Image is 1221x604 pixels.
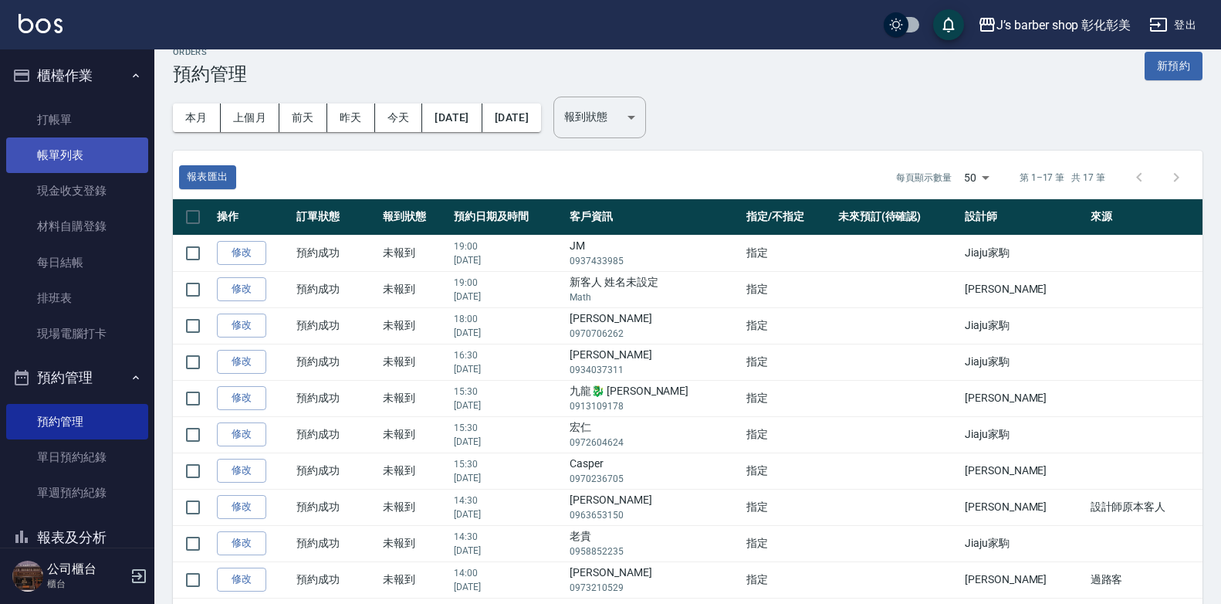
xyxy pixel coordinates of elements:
[958,157,995,199] div: 50
[566,489,742,525] td: [PERSON_NAME]
[961,416,1087,453] td: Jiaju家駒
[217,314,266,338] a: 修改
[742,271,834,307] td: 指定
[379,525,450,562] td: 未報到
[293,489,378,525] td: 預約成功
[379,453,450,489] td: 未報到
[961,199,1087,236] th: 設計師
[454,399,562,412] p: [DATE]
[961,525,1087,562] td: Jiaju家駒
[217,241,266,265] a: 修改
[327,103,375,132] button: 昨天
[454,494,562,507] p: 14:30
[293,453,378,489] td: 預約成功
[173,63,247,85] h3: 預約管理
[933,9,964,40] button: save
[454,471,562,485] p: [DATE]
[217,568,266,592] a: 修改
[213,199,293,236] th: 操作
[6,245,148,280] a: 每日結帳
[6,102,148,137] a: 打帳單
[217,459,266,483] a: 修改
[570,327,739,341] p: 0970706262
[972,9,1137,41] button: J’s barber shop 彰化彰美
[217,531,266,555] a: 修改
[1087,489,1202,525] td: 設計師原本客人
[570,399,739,413] p: 0913109178
[961,380,1087,416] td: [PERSON_NAME]
[454,580,562,594] p: [DATE]
[961,271,1087,307] td: [PERSON_NAME]
[742,562,834,598] td: 指定
[742,344,834,380] td: 指定
[742,416,834,453] td: 指定
[422,103,482,132] button: [DATE]
[454,457,562,471] p: 15:30
[12,561,43,592] img: Person
[1087,562,1202,598] td: 過路客
[454,290,562,304] p: [DATE]
[217,422,266,446] a: 修改
[834,199,961,236] th: 未來預訂(待確認)
[379,380,450,416] td: 未報到
[6,280,148,316] a: 排班表
[1143,11,1202,39] button: 登出
[6,173,148,209] a: 現金收支登錄
[293,562,378,598] td: 預約成功
[996,15,1131,35] div: J’s barber shop 彰化彰美
[217,386,266,410] a: 修改
[293,380,378,416] td: 預約成功
[742,235,834,271] td: 指定
[293,416,378,453] td: 預約成功
[566,307,742,344] td: [PERSON_NAME]
[379,344,450,380] td: 未報到
[454,530,562,544] p: 14:30
[454,326,562,340] p: [DATE]
[217,350,266,374] a: 修改
[173,103,221,132] button: 本月
[570,581,739,595] p: 0973210529
[293,307,378,344] td: 預約成功
[6,404,148,439] a: 預約管理
[454,544,562,558] p: [DATE]
[570,254,739,268] p: 0937433985
[961,562,1087,598] td: [PERSON_NAME]
[454,348,562,362] p: 16:30
[450,199,566,236] th: 預約日期及時間
[221,103,279,132] button: 上個月
[1020,171,1105,185] p: 第 1–17 筆 共 17 筆
[570,472,739,486] p: 0970236705
[379,562,450,598] td: 未報到
[179,165,236,189] a: 報表匯出
[566,525,742,562] td: 老貴
[454,312,562,326] p: 18:00
[173,47,247,57] h2: Orders
[6,517,148,558] button: 報表及分析
[293,235,378,271] td: 預約成功
[6,56,148,96] button: 櫃檯作業
[293,199,378,236] th: 訂單狀態
[742,307,834,344] td: 指定
[566,199,742,236] th: 客戶資訊
[47,562,126,577] h5: 公司櫃台
[482,103,541,132] button: [DATE]
[566,271,742,307] td: 新客人 姓名未設定
[566,380,742,416] td: 九龍🐉 [PERSON_NAME]
[279,103,327,132] button: 前天
[375,103,423,132] button: 今天
[566,416,742,453] td: 宏仁
[570,290,739,304] p: Math
[217,495,266,519] a: 修改
[566,344,742,380] td: [PERSON_NAME]
[454,385,562,399] p: 15:30
[454,507,562,521] p: [DATE]
[570,363,739,377] p: 0934037311
[454,362,562,376] p: [DATE]
[379,489,450,525] td: 未報到
[961,489,1087,525] td: [PERSON_NAME]
[742,525,834,562] td: 指定
[566,562,742,598] td: [PERSON_NAME]
[961,344,1087,380] td: Jiaju家駒
[1145,52,1202,80] button: 新預約
[293,271,378,307] td: 預約成功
